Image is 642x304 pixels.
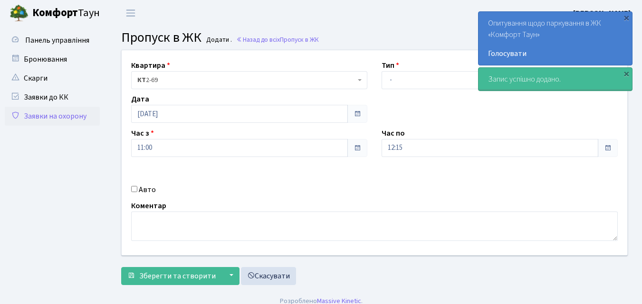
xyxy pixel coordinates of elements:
[280,35,319,44] span: Пропуск в ЖК
[10,4,29,23] img: logo.png
[131,128,154,139] label: Час з
[479,12,632,65] div: Опитування щодо паркування в ЖК «Комфорт Таун»
[32,5,100,21] span: Таун
[139,184,156,195] label: Авто
[131,60,170,71] label: Квартира
[241,267,296,285] a: Скасувати
[236,35,319,44] a: Назад до всіхПропуск в ЖК
[622,13,631,22] div: ×
[479,68,632,91] div: Запис успішно додано.
[5,69,100,88] a: Скарги
[382,128,405,139] label: Час по
[121,267,222,285] button: Зберегти та створити
[5,50,100,69] a: Бронювання
[131,93,149,105] label: Дата
[119,5,143,21] button: Переключити навігацію
[5,88,100,107] a: Заявки до КК
[622,69,631,78] div: ×
[204,36,232,44] small: Додати .
[573,8,631,19] a: [PERSON_NAME]
[32,5,78,20] b: Комфорт
[488,48,623,59] a: Голосувати
[131,71,367,89] span: <b>КТ</b>&nbsp;&nbsp;&nbsp;&nbsp;2-69
[137,75,355,85] span: <b>КТ</b>&nbsp;&nbsp;&nbsp;&nbsp;2-69
[382,60,399,71] label: Тип
[137,75,146,85] b: КТ
[5,107,100,126] a: Заявки на охорону
[131,200,166,212] label: Коментар
[139,271,216,281] span: Зберегти та створити
[25,35,89,46] span: Панель управління
[121,28,201,47] span: Пропуск в ЖК
[5,31,100,50] a: Панель управління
